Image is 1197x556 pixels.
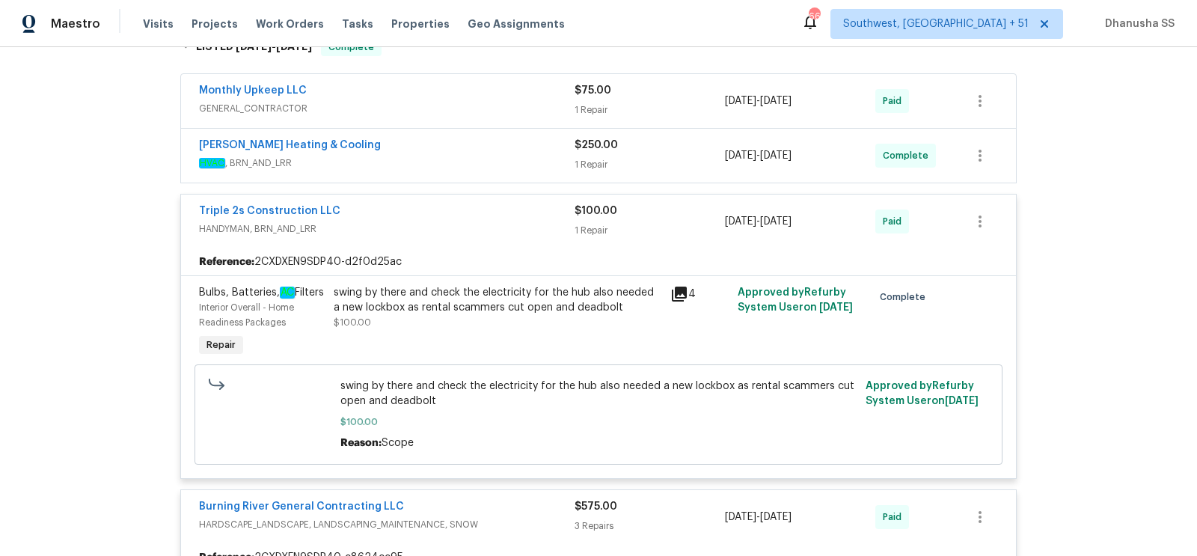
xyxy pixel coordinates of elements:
b: Reference: [199,254,254,269]
span: , BRN_AND_LRR [199,156,575,171]
span: [DATE] [760,96,792,106]
span: $250.00 [575,140,618,150]
span: $100.00 [340,415,857,430]
span: [DATE] [945,396,979,406]
em: HVAC [199,158,225,168]
span: $100.00 [334,318,371,327]
span: [DATE] [725,512,756,522]
span: GENERAL_CONTRACTOR [199,101,575,116]
span: Tasks [342,19,373,29]
div: 3 Repairs [575,519,725,534]
span: Approved by Refurby System User on [866,381,979,406]
h6: LISTED [196,38,312,56]
span: Projects [192,16,238,31]
div: swing by there and check the electricity for the hub also needed a new lockbox as rental scammers... [334,285,661,315]
span: [DATE] [819,302,853,313]
span: Interior Overall - Home Readiness Packages [199,303,294,327]
span: swing by there and check the electricity for the hub also needed a new lockbox as rental scammers... [340,379,857,409]
span: Approved by Refurby System User on [738,287,853,313]
span: - [725,214,792,229]
span: $75.00 [575,85,611,96]
span: Visits [143,16,174,31]
div: 663 [809,9,819,24]
span: Southwest, [GEOGRAPHIC_DATA] + 51 [843,16,1029,31]
div: LISTED [DATE]-[DATE]Complete [176,23,1021,71]
span: HANDYMAN, BRN_AND_LRR [199,222,575,236]
a: [PERSON_NAME] Heating & Cooling [199,140,381,150]
div: 4 [670,285,729,303]
div: 1 Repair [575,223,725,238]
div: 1 Repair [575,103,725,117]
span: Paid [883,510,907,525]
span: Dhanusha SS [1099,16,1175,31]
span: $100.00 [575,206,617,216]
span: Properties [391,16,450,31]
span: Complete [880,290,931,305]
span: - [725,510,792,525]
span: HARDSCAPE_LANDSCAPE, LANDSCAPING_MAINTENANCE, SNOW [199,517,575,532]
span: Maestro [51,16,100,31]
span: - [725,94,792,109]
span: Repair [200,337,242,352]
span: [DATE] [725,150,756,161]
span: - [725,148,792,163]
span: Paid [883,94,907,109]
span: [DATE] [725,216,756,227]
em: AC [280,287,295,299]
span: [DATE] [760,150,792,161]
div: 2CXDXEN9SDP40-d2f0d25ac [181,248,1016,275]
span: $575.00 [575,501,617,512]
span: Scope [382,438,414,448]
a: Monthly Upkeep LLC [199,85,307,96]
div: 1 Repair [575,157,725,172]
span: Geo Assignments [468,16,565,31]
span: Complete [322,40,380,55]
span: Paid [883,214,907,229]
span: Bulbs, Batteries, Filters [199,287,324,299]
span: [DATE] [760,216,792,227]
span: Work Orders [256,16,324,31]
span: [DATE] [725,96,756,106]
span: Reason: [340,438,382,448]
span: [DATE] [760,512,792,522]
a: Burning River General Contracting LLC [199,501,404,512]
span: Complete [883,148,934,163]
a: Triple 2s Construction LLC [199,206,340,216]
